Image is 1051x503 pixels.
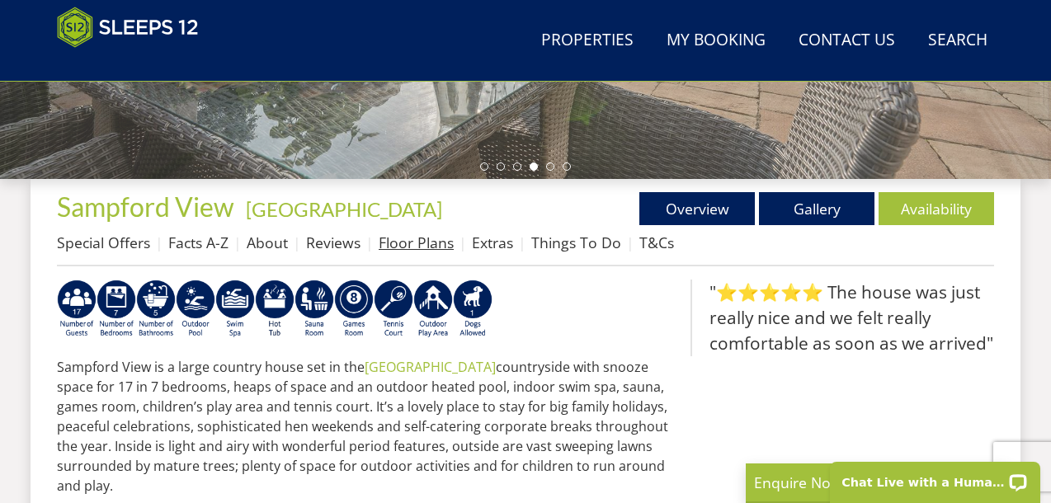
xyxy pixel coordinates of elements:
[255,280,295,339] img: AD_4nXcpX5uDwed6-YChlrI2BYOgXwgg3aqYHOhRm0XfZB-YtQW2NrmeCr45vGAfVKUq4uWnc59ZmEsEzoF5o39EWARlT1ewO...
[295,280,334,339] img: AD_4nXdjbGEeivCGLLmyT_JEP7bTfXsjgyLfnLszUAQeQ4RcokDYHVBt5R8-zTDbAVICNoGv1Dwc3nsbUb1qR6CAkrbZUeZBN...
[136,280,176,339] img: AD_4nXcMgaL2UimRLXeXiAqm8UPE-AF_sZahunijfYMEIQ5SjfSEJI6yyokxyra45ncz6iSW_QuFDoDBo1Fywy-cEzVuZq-ph...
[413,280,453,339] img: AD_4nXfjdDqPkGBf7Vpi6H87bmAUe5GYCbodrAbU4sf37YN55BCjSXGx5ZgBV7Vb9EJZsXiNVuyAiuJUB3WVt-w9eJ0vaBcHg...
[639,192,755,225] a: Overview
[57,7,199,48] img: Sleeps 12
[379,233,454,252] a: Floor Plans
[365,358,496,376] a: [GEOGRAPHIC_DATA]
[176,280,215,339] img: AD_4nXcBX9XWtisp1r4DyVfkhddle_VH6RrN3ygnUGrVnOmGqceGfhBv6nsUWs_M_dNMWm8jx42xDa-T6uhWOyA-wOI6XtUTM...
[660,22,772,59] a: My Booking
[247,233,288,252] a: About
[97,280,136,339] img: AD_4nXdUEjdWxyJEXfF2QMxcnH9-q5XOFeM-cCBkt-KsCkJ9oHmM7j7w2lDMJpoznjTsqM7kKDtmmF2O_bpEel9pzSv0KunaC...
[57,280,97,339] img: AD_4nXd4159uZV-UMiuxqcoVnFx3Iqt2XntCHn1gUQyt-BU8A0X9LaS-huYuavO6AFbuEQnwCR8N_jAPXehdSVhAVBuAPoDst...
[57,190,239,223] a: Sampford View
[57,190,234,223] span: Sampford View
[754,472,1002,493] p: Enquire Now
[453,280,493,339] img: AD_4nXfBXf7G2-f2BqMsJyFUI-7uoBZAUXCKtyres7rv2sYc85vTw-ddn44If_VJd8rglui-kv-p0PcfzFsIa2OUeBPUF7eOS...
[819,451,1051,503] iframe: LiveChat chat widget
[57,233,150,252] a: Special Offers
[306,233,361,252] a: Reviews
[57,357,677,496] p: Sampford View is a large country house set in the countryside with snooze space for 17 in 7 bedro...
[921,22,994,59] a: Search
[239,197,442,221] span: -
[49,58,222,72] iframe: Customer reviews powered by Trustpilot
[639,233,674,252] a: T&Cs
[690,280,994,357] blockquote: "⭐⭐⭐⭐⭐ The house was just really nice and we felt really comfortable as soon as we arrived"
[879,192,994,225] a: Availability
[759,192,874,225] a: Gallery
[531,233,621,252] a: Things To Do
[168,233,229,252] a: Facts A-Z
[792,22,902,59] a: Contact Us
[374,280,413,339] img: AD_4nXezK2Pz71n2kvsRSZZCGs_ZIFPggkThkdoX4Ff28P4ap-WMm_4cOXhyWlO9jcXlk-4CIjiJ00XHMjr4r_x_F1epmOLYh...
[246,197,442,221] a: [GEOGRAPHIC_DATA]
[215,280,255,339] img: AD_4nXdn99pI1dG_MZ3rRvZGvEasa8mQYQuPF1MzmnPGjj6PWFnXF41KBg6DFuKGumpc8TArkkr5Vh_xbTBM_vn_i1NdeLBYY...
[472,233,513,252] a: Extras
[334,280,374,339] img: AD_4nXdrZMsjcYNLGsKuA84hRzvIbesVCpXJ0qqnwZoX5ch9Zjv73tWe4fnFRs2gJ9dSiUubhZXckSJX_mqrZBmYExREIfryF...
[535,22,640,59] a: Properties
